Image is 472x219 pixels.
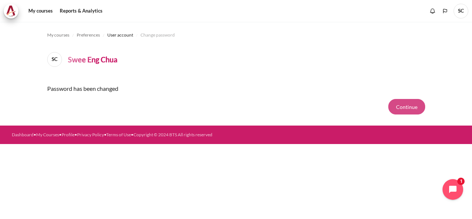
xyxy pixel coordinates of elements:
[47,78,425,99] div: Password has been changed
[140,31,175,40] a: Change password
[36,132,59,137] a: My Courses
[12,132,34,137] a: Dashboard
[427,6,438,17] div: Show notification window with no new notifications
[68,54,117,65] h4: Swee Eng Chua
[47,31,69,40] a: My courses
[47,32,69,38] span: My courses
[12,131,258,138] div: • • • • •
[454,4,468,18] a: User menu
[6,6,16,17] img: Architeck
[77,31,100,40] a: Preferences
[47,29,425,41] nav: Navigation bar
[440,6,451,17] button: Languages
[4,4,22,18] a: Architeck Architeck
[62,132,74,137] a: Profile
[140,32,175,38] span: Change password
[106,132,131,137] a: Terms of Use
[77,132,104,137] a: Privacy Policy
[107,32,133,38] span: User account
[133,132,212,137] a: Copyright © 2024 BTS All rights reserved
[388,99,425,114] button: Continue
[26,4,55,18] a: My courses
[77,32,100,38] span: Preferences
[57,4,105,18] a: Reports & Analytics
[454,4,468,18] span: SC
[47,52,62,67] span: SC
[47,52,65,67] a: SC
